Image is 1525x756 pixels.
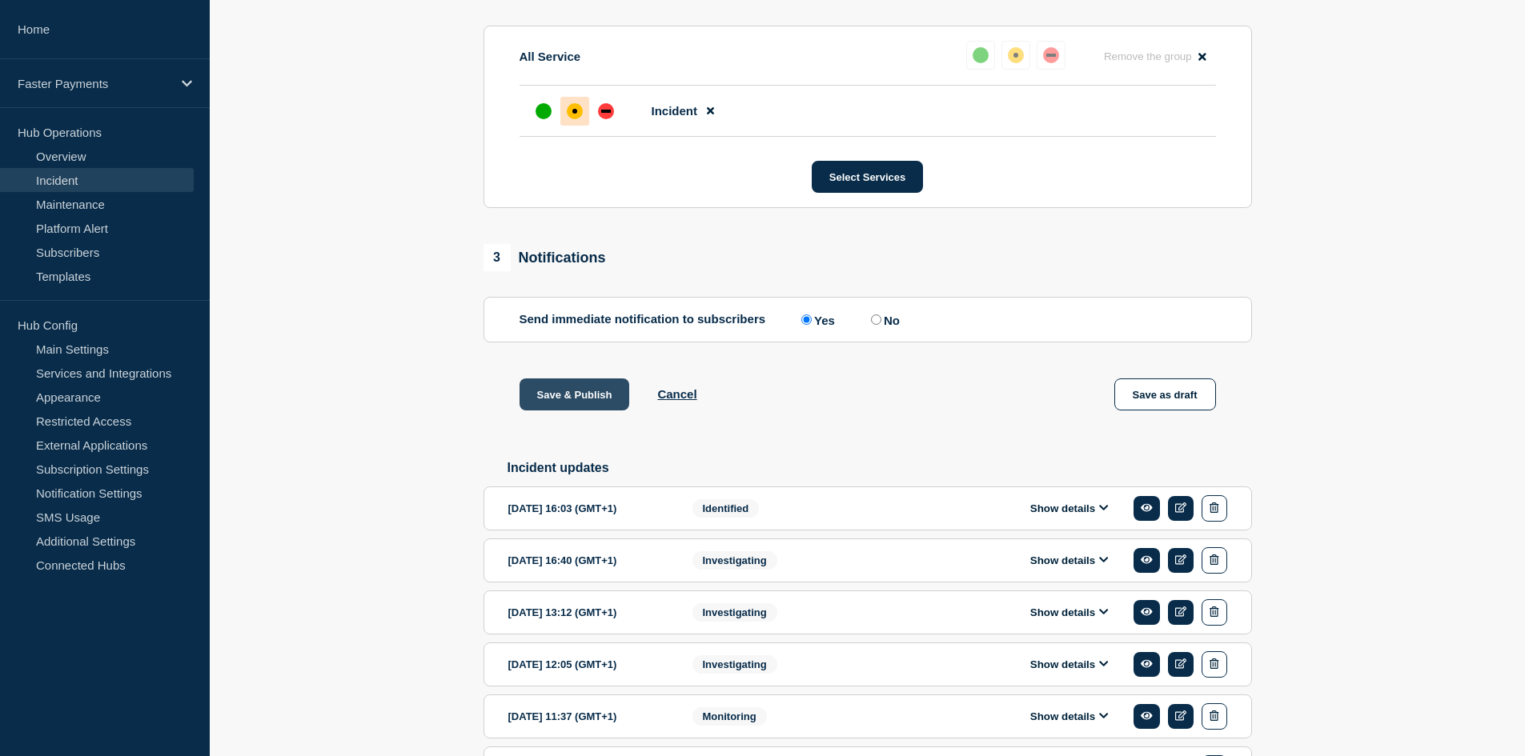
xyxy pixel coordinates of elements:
div: [DATE] 16:03 (GMT+1) [508,495,668,522]
button: Show details [1025,502,1114,515]
p: Send immediate notification to subscribers [520,312,766,327]
button: Show details [1025,710,1114,723]
button: Show details [1025,554,1114,567]
button: Remove the group [1094,41,1216,72]
span: Monitoring [692,707,767,726]
button: Cancel [657,387,696,401]
input: No [871,314,881,325]
span: 3 [484,244,511,271]
div: down [598,103,614,119]
div: up [973,47,989,63]
div: [DATE] 12:05 (GMT+1) [508,651,668,678]
h2: Incident updates [508,461,1252,475]
span: Incident [652,104,698,118]
button: Show details [1025,658,1114,671]
label: No [867,312,900,327]
span: Identified [692,499,760,518]
div: Send immediate notification to subscribers [520,312,1216,327]
p: Faster Payments [18,77,171,90]
button: Show details [1025,606,1114,619]
span: Investigating [692,551,777,570]
button: Save as draft [1114,378,1216,410]
p: All Service [520,50,581,63]
button: up [966,41,995,70]
button: affected [1001,41,1030,70]
button: Save & Publish [520,378,630,410]
button: down [1037,41,1065,70]
input: Yes [801,314,812,325]
div: down [1043,47,1059,63]
div: Notifications [484,244,606,271]
div: [DATE] 11:37 (GMT+1) [508,703,668,730]
div: [DATE] 16:40 (GMT+1) [508,547,668,574]
div: affected [1008,47,1024,63]
label: Yes [797,312,835,327]
button: Select Services [812,161,923,193]
span: Investigating [692,655,777,674]
div: up [536,103,552,119]
div: affected [567,103,583,119]
span: Remove the group [1104,50,1192,62]
div: [DATE] 13:12 (GMT+1) [508,599,668,626]
span: Investigating [692,603,777,622]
